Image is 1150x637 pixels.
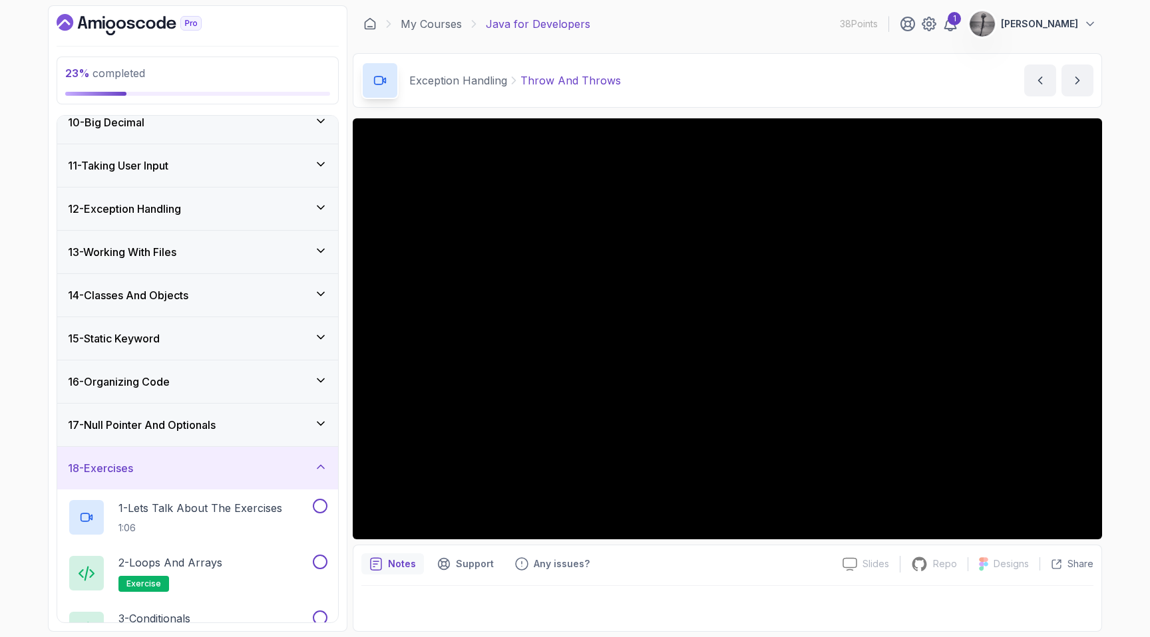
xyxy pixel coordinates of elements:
p: Share [1067,557,1093,571]
h3: 17 - Null Pointer And Optionals [68,417,216,433]
button: 11-Taking User Input [57,144,338,187]
p: Support [456,557,494,571]
h3: 14 - Classes And Objects [68,287,188,303]
a: My Courses [401,16,462,32]
p: Java for Developers [486,16,590,32]
h3: 15 - Static Keyword [68,330,160,346]
h3: 10 - Big Decimal [68,114,144,130]
p: Any issues? [534,557,590,571]
p: 1 - Lets Talk About The Exercises [118,500,282,516]
p: Designs [994,557,1029,571]
div: 1 [948,12,961,25]
p: 1:06 [118,521,282,535]
h3: 11 - Taking User Input [68,158,168,174]
span: exercise [126,578,161,589]
button: 17-Null Pointer And Optionals [57,404,338,446]
h3: 18 - Exercises [68,460,133,476]
a: Dashboard [363,17,377,31]
p: 2 - Loops and Arrays [118,555,222,571]
img: user profile image [970,11,995,37]
iframe: 11 - Throw and Throws [353,118,1102,539]
button: 15-Static Keyword [57,317,338,360]
h3: 16 - Organizing Code [68,374,170,390]
button: 14-Classes And Objects [57,274,338,317]
button: Support button [429,553,502,574]
p: 3 - Conditionals [118,610,190,626]
span: 23 % [65,66,90,80]
h3: 13 - Working With Files [68,244,176,260]
button: Feedback button [507,553,598,574]
p: [PERSON_NAME] [1001,17,1078,31]
h3: 12 - Exception Handling [68,201,181,217]
button: user profile image[PERSON_NAME] [969,11,1097,37]
button: 1-Lets Talk About The Exercises1:06 [68,499,327,536]
a: Dashboard [57,14,232,35]
p: Repo [933,557,957,571]
a: 1 [942,16,958,32]
p: Slides [862,557,889,571]
button: 12-Exception Handling [57,188,338,230]
button: Share [1040,557,1093,571]
button: 18-Exercises [57,447,338,489]
p: Notes [388,557,416,571]
button: 13-Working With Files [57,231,338,273]
button: 2-Loops and Arraysexercise [68,555,327,592]
p: 38 Points [840,17,878,31]
button: notes button [361,553,424,574]
button: 16-Organizing Code [57,360,338,403]
p: Throw And Throws [520,72,621,88]
button: previous content [1024,64,1056,96]
button: next content [1061,64,1093,96]
span: completed [65,66,145,80]
button: 10-Big Decimal [57,101,338,144]
p: Exception Handling [409,72,507,88]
